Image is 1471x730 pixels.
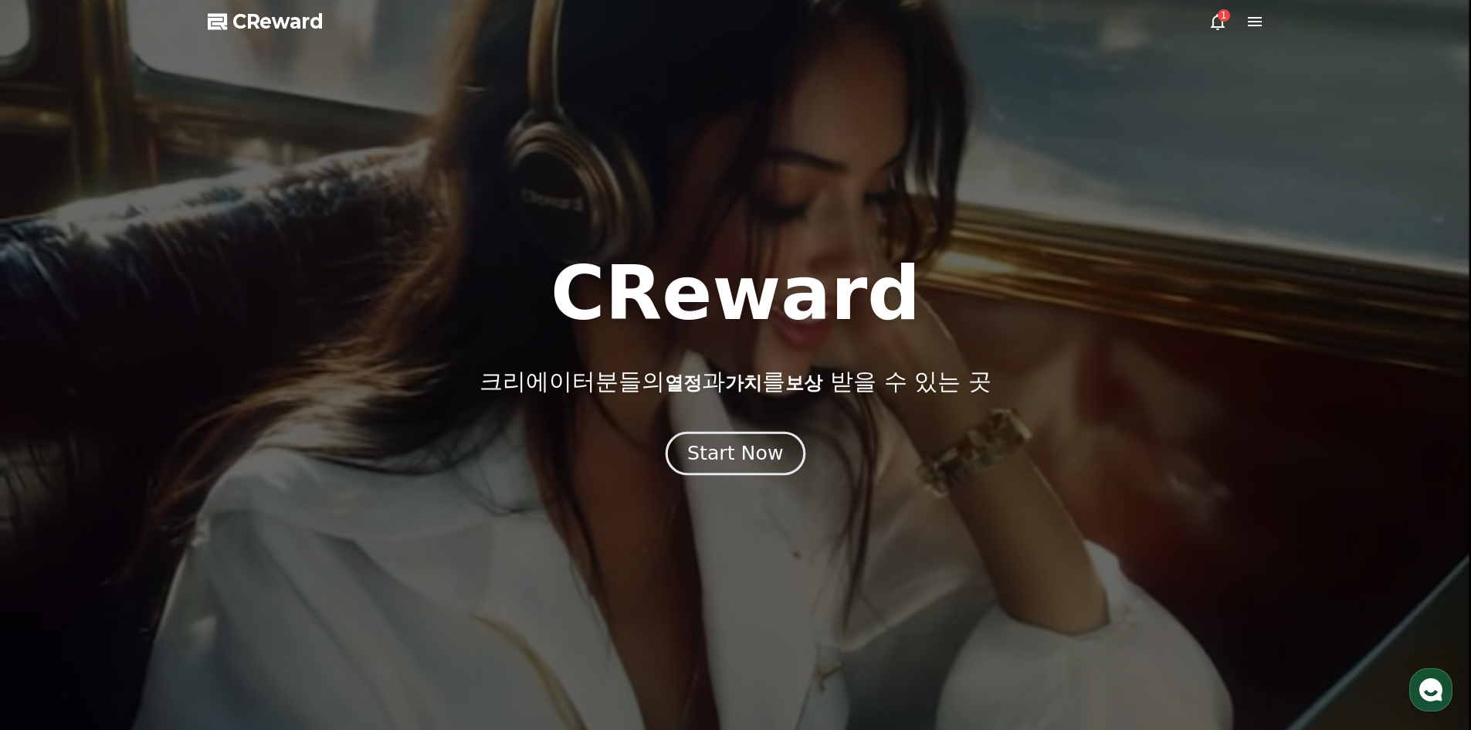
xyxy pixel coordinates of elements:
[208,9,324,34] a: CReward
[551,256,920,331] h1: CReward
[5,490,102,528] a: 홈
[239,513,257,525] span: 설정
[785,372,822,394] span: 보상
[141,514,160,526] span: 대화
[1208,12,1227,31] a: 1
[665,372,702,394] span: 열정
[1218,9,1230,22] div: 1
[725,372,762,394] span: 가치
[666,431,805,475] button: Start Now
[199,490,297,528] a: 설정
[49,513,58,525] span: 홈
[102,490,199,528] a: 대화
[232,9,324,34] span: CReward
[480,368,991,396] p: 크리에이터분들의 과 를 받을 수 있는 곳
[687,440,783,467] div: Start Now
[669,448,802,463] a: Start Now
